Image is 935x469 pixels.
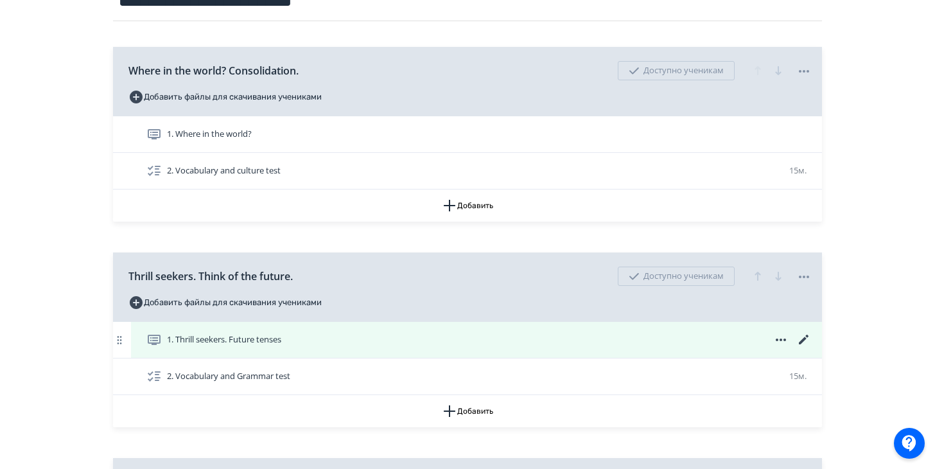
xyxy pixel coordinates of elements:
div: Доступно ученикам [618,267,735,286]
span: Where in the world? Consolidation. [128,63,299,78]
span: 15м. [789,164,807,176]
span: Thrill seekers. Think of the future. [128,269,293,284]
span: 1. Thrill seekers. Future tenses [167,333,281,346]
span: 2. Vocabulary and culture test [167,164,281,177]
div: Доступно ученикам [618,61,735,80]
div: 1. Thrill seekers. Future tenses [113,322,822,358]
div: 2. Vocabulary and culture test15м. [113,153,822,190]
button: Добавить [113,395,822,427]
span: 1. Where in the world? [167,128,252,141]
div: 1. Where in the world? [113,116,822,153]
span: 2. Vocabulary and Grammar test [167,370,290,383]
div: 2. Vocabulary and Grammar test15м. [113,358,822,395]
span: 15м. [789,370,807,382]
button: Добавить файлы для скачивания учениками [128,87,322,107]
button: Добавить [113,190,822,222]
button: Добавить файлы для скачивания учениками [128,292,322,313]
